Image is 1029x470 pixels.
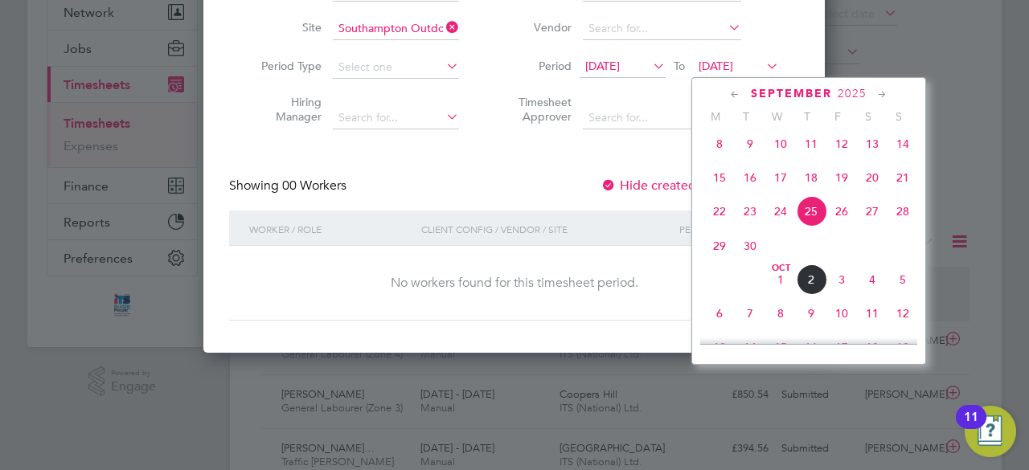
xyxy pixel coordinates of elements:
[826,196,857,227] span: 26
[249,95,322,124] label: Hiring Manager
[704,162,735,193] span: 15
[796,162,826,193] span: 18
[888,129,918,159] span: 14
[333,18,459,40] input: Search for...
[765,264,796,295] span: 1
[699,59,733,73] span: [DATE]
[792,109,822,124] span: T
[333,107,459,129] input: Search for...
[282,178,346,194] span: 00 Workers
[888,162,918,193] span: 21
[245,210,417,247] div: Worker / Role
[826,298,857,329] span: 10
[499,59,572,73] label: Period
[796,332,826,362] span: 16
[765,196,796,227] span: 24
[888,196,918,227] span: 28
[735,162,765,193] span: 16
[245,275,783,292] div: No workers found for this timesheet period.
[704,231,735,261] span: 29
[796,298,826,329] span: 9
[965,406,1016,457] button: Open Resource Center, 11 new notifications
[601,178,764,194] label: Hide created timesheets
[735,298,765,329] span: 7
[888,264,918,295] span: 5
[796,264,826,295] span: 2
[888,332,918,362] span: 19
[883,109,914,124] span: S
[583,18,741,40] input: Search for...
[751,87,832,100] span: September
[499,20,572,35] label: Vendor
[857,162,888,193] span: 20
[765,162,796,193] span: 17
[583,107,741,129] input: Search for...
[704,196,735,227] span: 22
[826,129,857,159] span: 12
[761,109,792,124] span: W
[888,298,918,329] span: 12
[765,332,796,362] span: 15
[675,210,783,247] div: Period
[417,210,675,247] div: Client Config / Vendor / Site
[857,332,888,362] span: 18
[704,129,735,159] span: 8
[735,129,765,159] span: 9
[735,196,765,227] span: 23
[704,332,735,362] span: 13
[838,87,867,100] span: 2025
[700,109,731,124] span: M
[853,109,883,124] span: S
[857,129,888,159] span: 13
[499,95,572,124] label: Timesheet Approver
[249,20,322,35] label: Site
[765,298,796,329] span: 8
[826,332,857,362] span: 17
[826,264,857,295] span: 3
[731,109,761,124] span: T
[796,196,826,227] span: 25
[857,196,888,227] span: 27
[229,178,350,194] div: Showing
[704,298,735,329] span: 6
[249,59,322,73] label: Period Type
[765,129,796,159] span: 10
[964,417,978,438] div: 11
[857,264,888,295] span: 4
[735,231,765,261] span: 30
[669,55,690,76] span: To
[826,162,857,193] span: 19
[333,56,459,79] input: Select one
[822,109,853,124] span: F
[735,332,765,362] span: 14
[765,264,796,272] span: Oct
[585,59,620,73] span: [DATE]
[857,298,888,329] span: 11
[796,129,826,159] span: 11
